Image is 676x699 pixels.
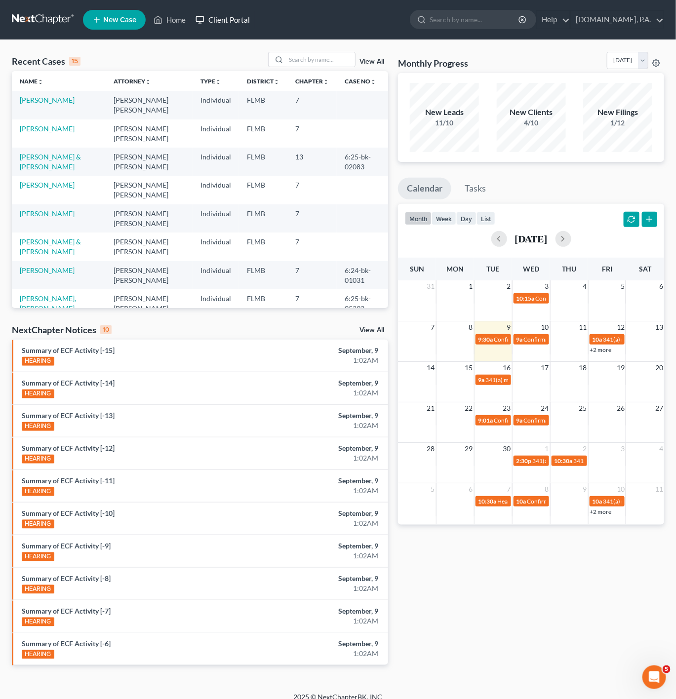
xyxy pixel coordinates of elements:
[654,402,664,414] span: 27
[582,280,588,292] span: 4
[430,321,436,333] span: 7
[562,265,576,273] span: Thu
[506,280,512,292] span: 2
[603,498,642,505] span: 341(a) meeting
[654,483,664,495] span: 11
[536,295,592,302] span: Confirmation hearing
[506,483,512,495] span: 7
[502,362,512,374] span: 16
[540,321,550,333] span: 10
[426,280,436,292] span: 31
[478,336,493,343] span: 9:30a
[494,336,550,343] span: Confirmation hearing
[517,457,532,465] span: 2:30p
[487,265,500,273] span: Tue
[540,362,550,374] span: 17
[540,402,550,414] span: 24
[590,346,612,353] a: +2 more
[517,295,535,302] span: 10:15a
[590,508,612,515] a: +2 more
[578,362,588,374] span: 18
[478,417,493,424] span: 9:01a
[578,402,588,414] span: 25
[430,483,436,495] span: 5
[478,498,497,505] span: 10:30a
[524,336,580,343] span: Confirmation hearing
[544,483,550,495] span: 8
[593,498,602,505] span: 10a
[517,498,526,505] span: 10a
[426,362,436,374] span: 14
[544,443,550,455] span: 1
[654,321,664,333] span: 13
[603,336,642,343] span: 341(a) meeting
[582,483,588,495] span: 9
[494,417,550,424] span: Confirmation hearing
[639,265,651,273] span: Sat
[544,280,550,292] span: 3
[663,665,671,673] span: 5
[555,457,573,465] span: 10:30a
[464,362,474,374] span: 15
[524,417,580,424] span: Confirmation hearing
[616,402,626,414] span: 26
[468,280,474,292] span: 1
[486,376,525,384] span: 341(a) meeting
[533,457,572,465] span: 341(a) meeting
[616,483,626,495] span: 10
[602,265,612,273] span: Fri
[446,265,464,273] span: Mon
[498,498,518,505] span: Hearing
[642,665,666,689] iframe: Intercom live chat
[582,443,588,455] span: 2
[464,402,474,414] span: 22
[616,321,626,333] span: 12
[410,265,424,273] span: Sun
[405,212,432,225] button: month
[468,321,474,333] span: 8
[426,443,436,455] span: 28
[478,376,485,384] span: 9a
[654,362,664,374] span: 20
[506,321,512,333] span: 9
[426,402,436,414] span: 21
[517,336,523,343] span: 9a
[523,265,539,273] span: Wed
[658,280,664,292] span: 6
[468,483,474,495] span: 6
[527,498,583,505] span: Confirmation hearing
[502,443,512,455] span: 30
[464,443,474,455] span: 29
[658,443,664,455] span: 4
[620,443,626,455] span: 3
[574,457,613,465] span: 341(a) meeting
[620,280,626,292] span: 5
[578,321,588,333] span: 11
[502,402,512,414] span: 23
[517,417,523,424] span: 9a
[593,336,602,343] span: 10a
[616,362,626,374] span: 19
